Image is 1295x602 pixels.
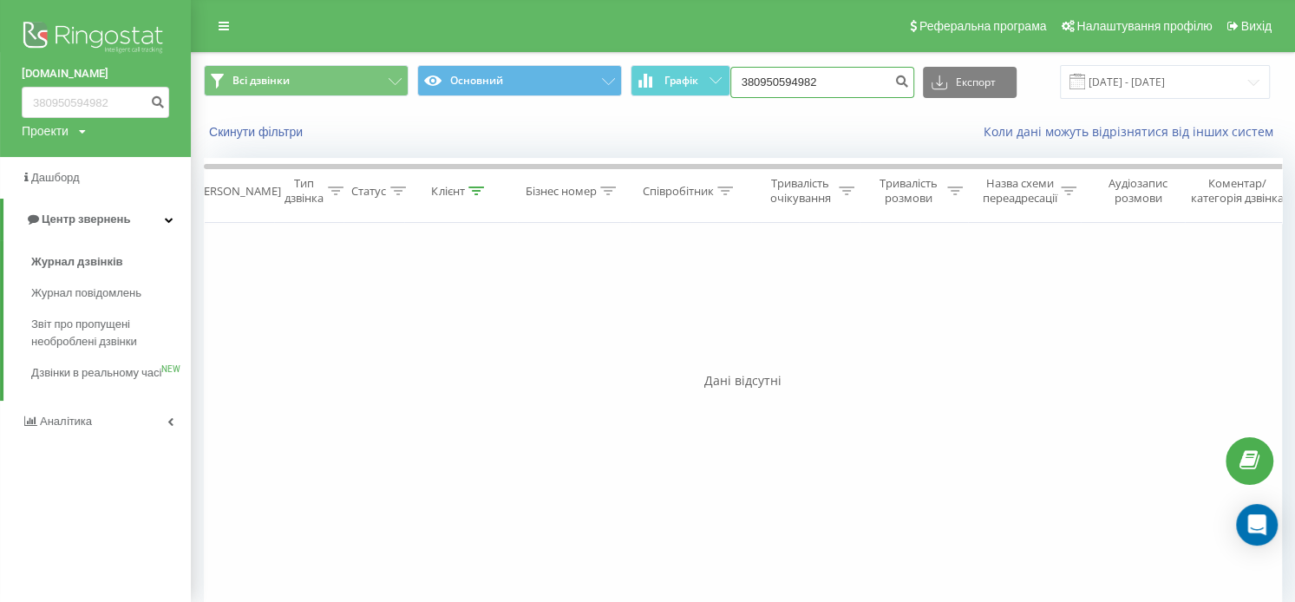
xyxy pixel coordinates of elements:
input: Пошук за номером [730,67,914,98]
span: Налаштування профілю [1076,19,1212,33]
div: Проекти [22,122,69,140]
span: Звіт про пропущені необроблені дзвінки [31,316,182,350]
div: [PERSON_NAME] [193,184,281,199]
span: Журнал дзвінків [31,253,123,271]
div: Аудіозапис розмови [1096,176,1180,206]
span: Графік [664,75,698,87]
a: Звіт про пропущені необроблені дзвінки [31,309,191,357]
div: Назва схеми переадресації [982,176,1056,206]
a: Коли дані можуть відрізнятися вiд інших систем [984,123,1282,140]
div: Тип дзвінка [285,176,324,206]
a: [DOMAIN_NAME] [22,65,169,82]
span: Реферальна програма [919,19,1047,33]
div: Бізнес номер [525,184,596,199]
span: Аналiтика [40,415,92,428]
a: Дзвінки в реальному часіNEW [31,357,191,389]
span: Дашборд [31,171,80,184]
div: Тривалість розмови [874,176,943,206]
button: Графік [631,65,730,96]
input: Пошук за номером [22,87,169,118]
div: Коментар/категорія дзвінка [1187,176,1288,206]
a: Центр звернень [3,199,191,240]
div: Дані відсутні [204,372,1282,389]
a: Журнал дзвінків [31,246,191,278]
button: Всі дзвінки [204,65,409,96]
div: Співробітник [642,184,713,199]
div: Тривалість очікування [766,176,834,206]
a: Журнал повідомлень [31,278,191,309]
span: Всі дзвінки [232,74,290,88]
button: Скинути фільтри [204,124,311,140]
div: Статус [351,184,386,199]
span: Дзвінки в реальному часі [31,364,161,382]
span: Вихід [1241,19,1272,33]
div: Open Intercom Messenger [1236,504,1278,546]
button: Основний [417,65,622,96]
span: Журнал повідомлень [31,285,141,302]
button: Експорт [923,67,1017,98]
span: Центр звернень [42,213,130,226]
div: Клієнт [431,184,464,199]
img: Ringostat logo [22,17,169,61]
